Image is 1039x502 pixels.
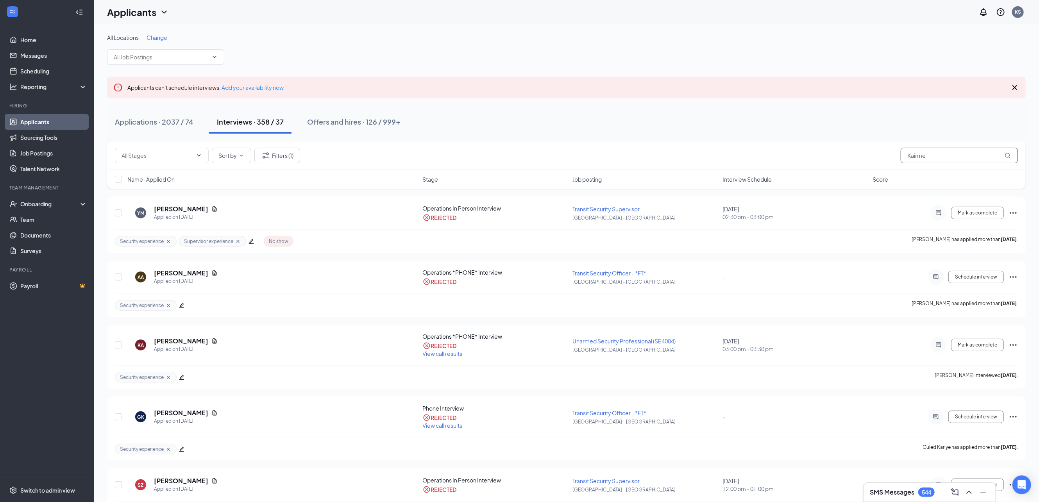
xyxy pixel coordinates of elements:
button: ComposeMessage [949,486,961,498]
span: 12:00 pm - 01:00 pm [722,485,868,493]
div: REJECTED [431,414,457,422]
span: Schedule interview [955,274,997,280]
svg: ActiveChat [934,210,943,216]
div: Phone Interview [423,404,568,412]
a: Documents [20,227,87,243]
span: edit [249,239,254,244]
svg: Settings [9,486,17,494]
span: No show [269,238,288,245]
span: Mark as complete [958,342,997,348]
span: View call results [423,350,463,357]
button: Schedule interview [948,411,1004,423]
h5: [PERSON_NAME] [154,205,208,213]
span: Supervisor experience [184,238,233,245]
span: Security experience [120,446,164,452]
span: Interview Schedule [722,175,772,183]
svg: ChevronUp [964,488,974,497]
div: SZ [138,482,144,488]
span: View call results [423,422,463,429]
p: [GEOGRAPHIC_DATA] - [GEOGRAPHIC_DATA] [572,418,718,425]
p: [GEOGRAPHIC_DATA] - [GEOGRAPHIC_DATA] [572,279,718,285]
a: Talent Network [20,161,87,177]
p: [PERSON_NAME] has applied more than . [912,300,1018,311]
svg: UserCheck [9,200,17,208]
div: Reporting [20,83,88,91]
div: Interviews · 358 / 37 [217,117,284,127]
svg: Collapse [75,8,83,16]
span: Score [873,175,888,183]
svg: CrossCircle [423,486,431,493]
div: Payroll [9,266,86,273]
svg: CrossCircle [423,342,431,350]
div: [DATE] [722,205,868,221]
a: Team [20,212,87,227]
svg: ChevronDown [159,7,169,17]
span: Security experience [120,374,164,381]
div: Operations In Person Interview [423,476,568,484]
div: [DATE] [722,337,868,353]
h3: SMS Messages [870,488,914,497]
div: Operations *PHONE* Interview [423,268,568,276]
input: All Job Postings [114,53,208,61]
h5: [PERSON_NAME] [154,409,208,417]
a: Applicants [20,114,87,130]
svg: Ellipses [1009,208,1018,218]
input: Search in interviews [901,148,1018,163]
span: Change [147,34,167,41]
svg: Document [211,410,218,416]
button: ChevronUp [963,486,975,498]
div: KS [1015,9,1021,15]
button: Schedule interview [948,271,1004,283]
div: 544 [922,489,931,496]
div: Applied on [DATE] [154,277,218,285]
svg: Filter [261,151,270,160]
div: KA [138,342,144,348]
p: [PERSON_NAME] has applied more than . [912,236,1018,247]
a: Add your availability now [222,84,284,91]
a: Surveys [20,243,87,259]
span: Stage [423,175,438,183]
svg: ChevronDown [196,152,202,159]
span: - [722,413,725,420]
svg: Ellipses [1009,340,1018,350]
p: [GEOGRAPHIC_DATA] - [GEOGRAPHIC_DATA] [572,347,718,353]
span: Name · Applied On [127,175,175,183]
svg: CrossCircle [423,214,431,222]
div: Switch to admin view [20,486,75,494]
div: REJECTED [431,278,457,286]
a: Sourcing Tools [20,130,87,145]
div: [DATE] [722,477,868,493]
div: REJECTED [431,342,457,350]
h1: Applicants [107,5,156,19]
svg: CrossCircle [423,278,431,286]
span: edit [179,303,184,308]
p: [PERSON_NAME] interviewed . [935,372,1018,382]
div: Onboarding [20,200,80,208]
div: Applied on [DATE] [154,485,218,493]
button: Filter Filters (1) [254,148,300,163]
span: edit [179,375,184,380]
div: Applied on [DATE] [154,213,218,221]
a: PayrollCrown [20,278,87,294]
svg: MagnifyingGlass [1005,152,1011,159]
svg: QuestionInfo [996,7,1005,17]
span: Transit Security Supervisor [572,477,640,484]
svg: Cross [165,302,172,309]
h5: [PERSON_NAME] [154,477,208,485]
span: - [722,273,725,280]
svg: Document [211,270,218,276]
svg: ActiveChat [934,342,943,348]
svg: ComposeMessage [950,488,960,497]
p: [GEOGRAPHIC_DATA] - [GEOGRAPHIC_DATA] [572,214,718,221]
svg: Document [211,478,218,484]
svg: ActiveChat [931,414,941,420]
div: Open Intercom Messenger [1012,475,1031,494]
span: Unarmed Security Professional (SE4004) [572,338,676,345]
div: Applied on [DATE] [154,345,218,353]
div: Team Management [9,184,86,191]
svg: ActiveChat [934,482,943,488]
svg: Error [113,83,123,92]
div: Applications · 2037 / 74 [115,117,193,127]
span: Schedule interview [955,414,997,420]
span: Applicants can't schedule interviews. [127,84,284,91]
